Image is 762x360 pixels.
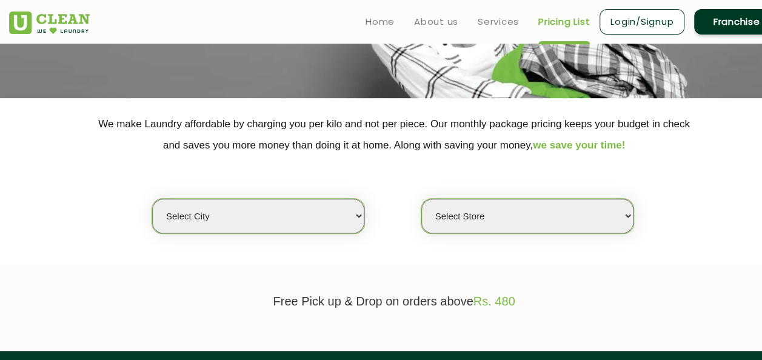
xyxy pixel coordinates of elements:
[414,15,458,29] a: About us
[478,15,519,29] a: Services
[9,12,90,34] img: UClean Laundry and Dry Cleaning
[600,9,684,35] a: Login/Signup
[538,15,590,29] a: Pricing List
[533,139,625,151] span: we save your time!
[366,15,395,29] a: Home
[473,295,515,308] span: Rs. 480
